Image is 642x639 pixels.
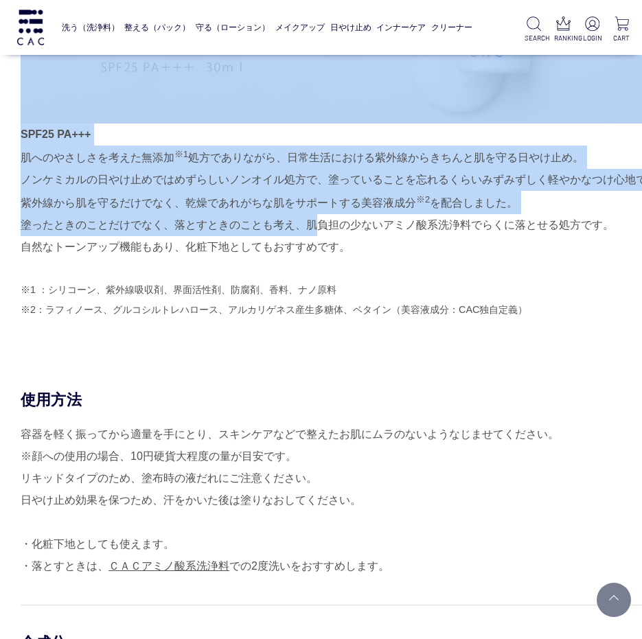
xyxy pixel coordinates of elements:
[583,16,601,43] a: LOGIN
[554,33,573,43] p: RANKING
[174,149,188,159] span: ※1
[416,194,430,205] span: ※2
[15,10,46,45] img: logo
[554,16,573,43] a: RANKING
[124,13,190,42] a: 整える（パック）
[196,13,270,42] a: 守る（ローション）
[330,13,371,42] a: 日やけ止め
[583,33,601,43] p: LOGIN
[376,13,426,42] a: インナーケア
[275,13,325,42] a: メイクアップ
[525,16,543,43] a: SEARCH
[21,128,91,140] span: SPF25 PA+++
[431,13,472,42] a: クリーナー
[612,33,631,43] p: CART
[108,560,229,572] a: ＣＡＣアミノ酸系洗浄料
[525,33,543,43] p: SEARCH
[62,13,119,42] a: 洗う（洗浄料）
[612,16,631,43] a: CART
